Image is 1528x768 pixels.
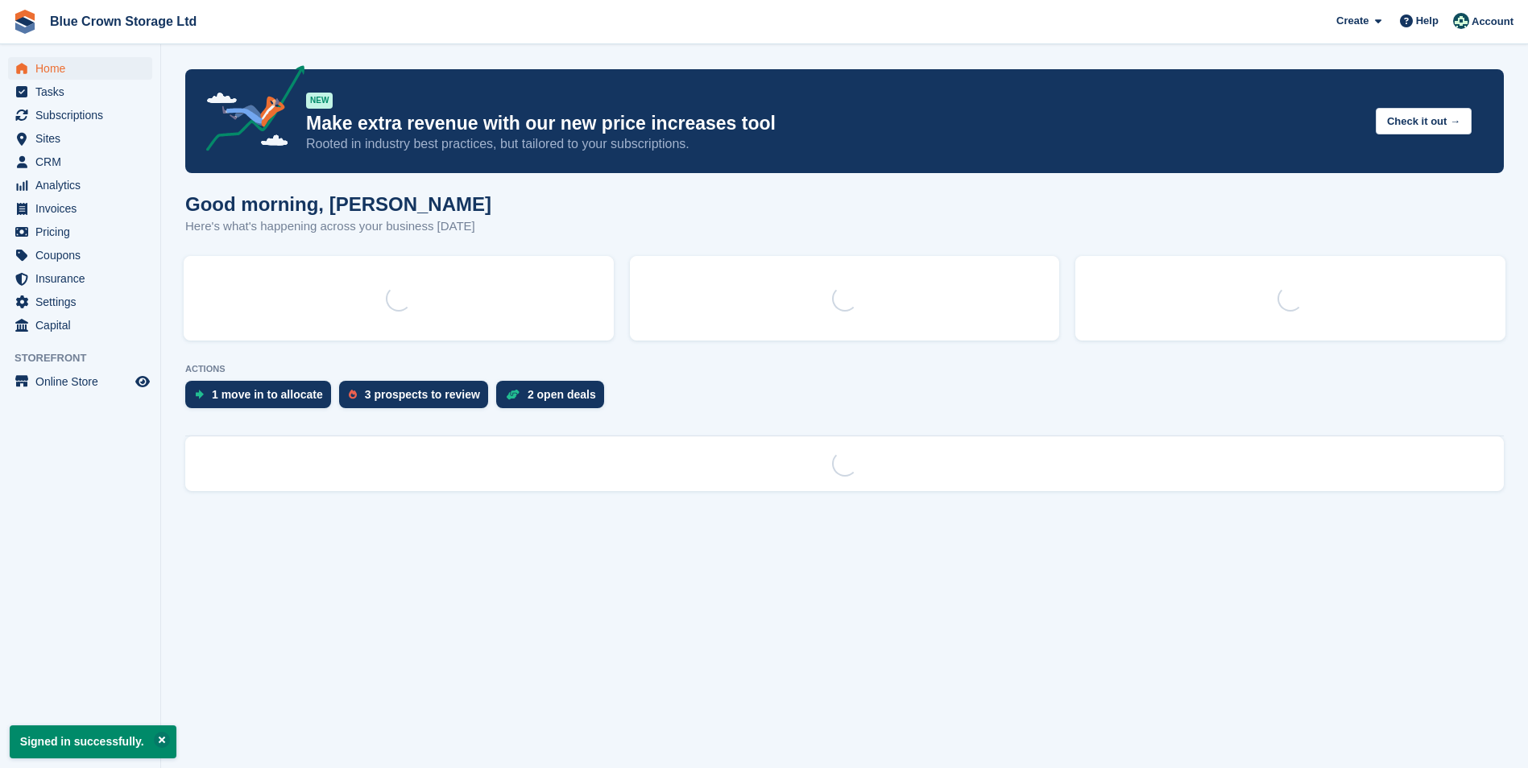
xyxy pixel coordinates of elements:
[8,81,152,103] a: menu
[43,8,203,35] a: Blue Crown Storage Ltd
[193,65,305,157] img: price-adjustments-announcement-icon-8257ccfd72463d97f412b2fc003d46551f7dbcb40ab6d574587a9cd5c0d94...
[35,291,132,313] span: Settings
[306,93,333,109] div: NEW
[35,221,132,243] span: Pricing
[35,104,132,126] span: Subscriptions
[1336,13,1369,29] span: Create
[365,388,480,401] div: 3 prospects to review
[8,57,152,80] a: menu
[35,197,132,220] span: Invoices
[35,370,132,393] span: Online Store
[195,390,204,399] img: move_ins_to_allocate_icon-fdf77a2bb77ea45bf5b3d319d69a93e2d87916cf1d5bf7949dd705db3b84f3ca.svg
[1472,14,1514,30] span: Account
[35,127,132,150] span: Sites
[528,388,596,401] div: 2 open deals
[35,314,132,337] span: Capital
[1416,13,1439,29] span: Help
[8,151,152,173] a: menu
[185,381,339,416] a: 1 move in to allocate
[496,381,612,416] a: 2 open deals
[35,81,132,103] span: Tasks
[8,244,152,266] a: menu
[8,197,152,220] a: menu
[349,390,357,399] img: prospect-51fa495bee0391a8d652442698ab0144808aea92771e9ea1ae160a38d050c398.svg
[1453,13,1469,29] img: John Marshall
[8,104,152,126] a: menu
[212,388,323,401] div: 1 move in to allocate
[339,381,496,416] a: 3 prospects to review
[8,314,152,337] a: menu
[8,174,152,196] a: menu
[185,193,491,215] h1: Good morning, [PERSON_NAME]
[8,370,152,393] a: menu
[35,151,132,173] span: CRM
[14,350,160,366] span: Storefront
[1376,108,1472,134] button: Check it out →
[185,217,491,236] p: Here's what's happening across your business [DATE]
[35,267,132,290] span: Insurance
[306,112,1363,135] p: Make extra revenue with our new price increases tool
[306,135,1363,153] p: Rooted in industry best practices, but tailored to your subscriptions.
[35,174,132,196] span: Analytics
[35,57,132,80] span: Home
[185,364,1504,374] p: ACTIONS
[133,372,152,391] a: Preview store
[8,291,152,313] a: menu
[35,244,132,266] span: Coupons
[506,389,520,400] img: deal-1b604bf984904fb50ccaf53a9ad4b4a5d6e5aea283cecdc64d6e3604feb123c2.svg
[13,10,37,34] img: stora-icon-8386f47178a22dfd0bd8f6a31ec36ba5ce8667c1dd55bd0f319d3a0aa187defe.svg
[8,267,152,290] a: menu
[10,725,176,758] p: Signed in successfully.
[8,221,152,243] a: menu
[8,127,152,150] a: menu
